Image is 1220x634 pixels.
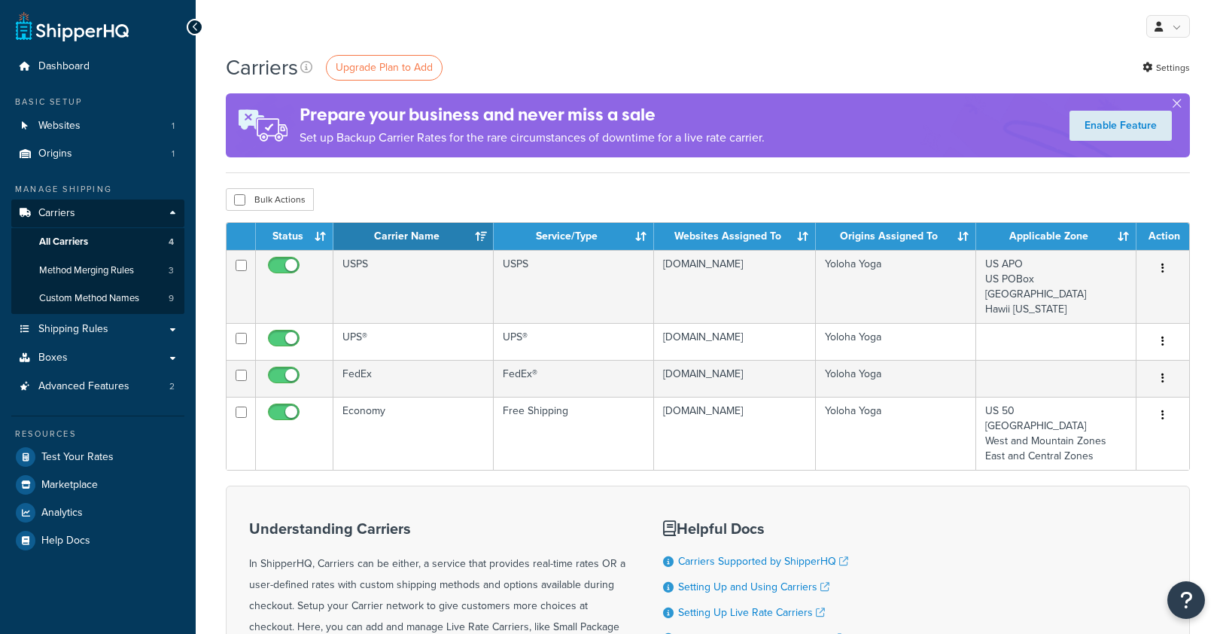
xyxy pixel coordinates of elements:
a: Settings [1142,57,1190,78]
td: US APO US POBox [GEOGRAPHIC_DATA] Hawii [US_STATE] [976,250,1136,323]
td: USPS [333,250,494,323]
a: Custom Method Names 9 [11,285,184,312]
span: All Carriers [39,236,88,248]
td: UPS® [333,323,494,360]
span: 1 [172,148,175,160]
span: Test Your Rates [41,451,114,464]
li: Carriers [11,200,184,314]
h1: Carriers [226,53,298,82]
span: Marketplace [41,479,98,492]
a: Carriers Supported by ShipperHQ [678,553,848,569]
li: Websites [11,112,184,140]
td: [DOMAIN_NAME] [654,397,815,470]
td: [DOMAIN_NAME] [654,250,815,323]
a: ShipperHQ Home [16,11,129,41]
td: [DOMAIN_NAME] [654,360,815,397]
button: Bulk Actions [226,188,314,211]
a: Enable Feature [1069,111,1172,141]
span: 9 [169,292,174,305]
a: Boxes [11,344,184,372]
td: FedEx® [494,360,654,397]
li: All Carriers [11,228,184,256]
th: Carrier Name: activate to sort column ascending [333,223,494,250]
td: FedEx [333,360,494,397]
span: Advanced Features [38,380,129,393]
a: Test Your Rates [11,443,184,471]
td: Economy [333,397,494,470]
a: Help Docs [11,527,184,554]
th: Origins Assigned To: activate to sort column ascending [816,223,976,250]
th: Action [1136,223,1189,250]
span: Analytics [41,507,83,520]
a: Method Merging Rules 3 [11,257,184,285]
h3: Understanding Carriers [249,520,625,537]
span: Dashboard [38,60,90,73]
div: Basic Setup [11,96,184,108]
li: Advanced Features [11,373,184,401]
span: 1 [172,120,175,133]
span: Method Merging Rules [39,264,134,277]
p: Set up Backup Carrier Rates for the rare circumstances of downtime for a live rate carrier. [300,127,765,148]
li: Custom Method Names [11,285,184,312]
span: 2 [169,380,175,393]
td: USPS [494,250,654,323]
span: Shipping Rules [38,323,108,336]
img: ad-rules-rateshop-fe6ec290ccb7230408bd80ed9643f0289d75e0ffd9eb532fc0e269fcd187b520.png [226,93,300,157]
td: UPS® [494,323,654,360]
div: Manage Shipping [11,183,184,196]
a: Analytics [11,499,184,526]
span: Carriers [38,207,75,220]
button: Open Resource Center [1167,581,1205,619]
a: Shipping Rules [11,315,184,343]
li: Method Merging Rules [11,257,184,285]
h3: Helpful Docs [663,520,859,537]
td: Free Shipping [494,397,654,470]
a: All Carriers 4 [11,228,184,256]
a: Websites 1 [11,112,184,140]
a: Setting Up Live Rate Carriers [678,605,825,620]
span: Boxes [38,352,68,364]
div: Resources [11,428,184,440]
th: Applicable Zone: activate to sort column ascending [976,223,1136,250]
h4: Prepare your business and never miss a sale [300,102,765,127]
td: Yoloha Yoga [816,360,976,397]
a: Advanced Features 2 [11,373,184,401]
li: Origins [11,140,184,168]
td: Yoloha Yoga [816,323,976,360]
span: Websites [38,120,81,133]
span: Help Docs [41,535,90,547]
a: Carriers [11,200,184,227]
td: Yoloha Yoga [816,250,976,323]
span: Custom Method Names [39,292,139,305]
th: Websites Assigned To: activate to sort column ascending [654,223,815,250]
a: Upgrade Plan to Add [326,55,443,81]
span: 4 [169,236,174,248]
th: Status: activate to sort column ascending [256,223,333,250]
a: Origins 1 [11,140,184,168]
td: [DOMAIN_NAME] [654,323,815,360]
a: Setting Up and Using Carriers [678,579,829,595]
span: Origins [38,148,72,160]
td: US 50 [GEOGRAPHIC_DATA] West and Mountain Zones East and Central Zones [976,397,1136,470]
td: Yoloha Yoga [816,397,976,470]
th: Service/Type: activate to sort column ascending [494,223,654,250]
span: 3 [169,264,174,277]
a: Dashboard [11,53,184,81]
span: Upgrade Plan to Add [336,59,433,75]
a: Marketplace [11,471,184,498]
